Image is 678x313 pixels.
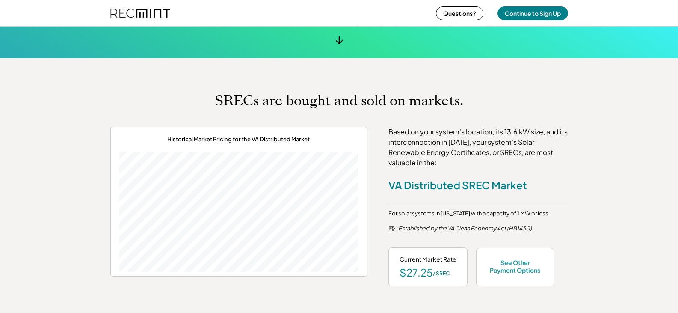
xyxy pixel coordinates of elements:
[400,267,433,277] div: $27.25
[388,127,568,168] div: Based on your system's location, its 13.6 kW size, and its interconnection in [DATE], your system...
[398,224,568,233] div: Established by the VA Clean Economy Act (HB1430)
[388,179,527,192] div: VA Distributed SREC Market
[400,255,456,264] div: Current Market Rate
[335,33,343,45] div: ↓
[167,136,310,143] div: Historical Market Pricing for the VA Distributed Market
[436,6,483,20] button: Questions?
[110,2,170,24] img: recmint-logotype%403x%20%281%29.jpeg
[497,6,568,20] button: Continue to Sign Up
[215,92,463,109] h1: SRECs are bought and sold on markets.
[433,270,450,277] div: / SREC
[487,259,543,274] div: See Other Payment Options
[388,209,550,218] div: For solar systems in [US_STATE] with a capacity of 1 MW or less.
